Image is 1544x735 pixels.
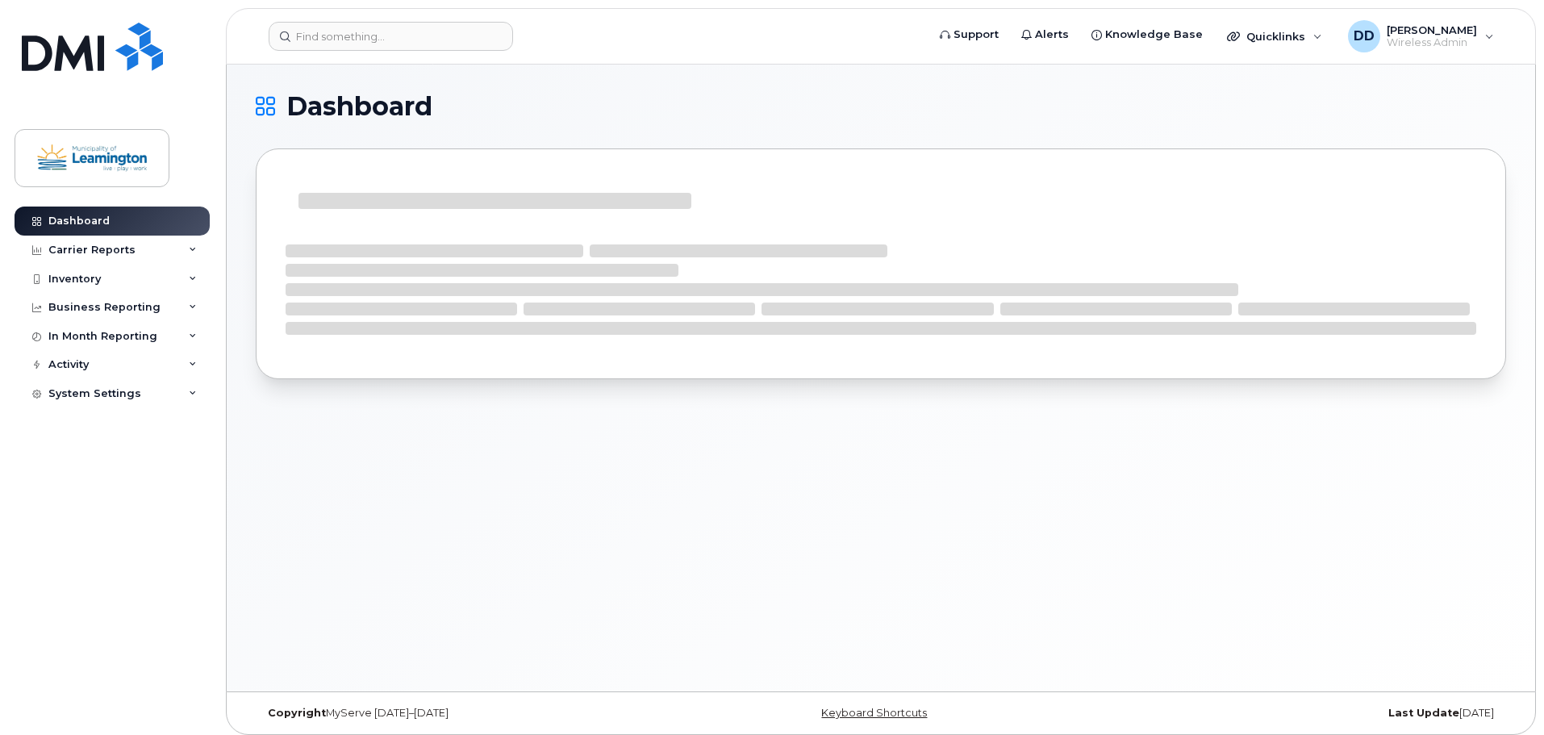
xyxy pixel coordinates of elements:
a: Keyboard Shortcuts [821,707,927,719]
div: [DATE] [1089,707,1506,720]
span: Dashboard [286,94,432,119]
strong: Last Update [1388,707,1459,719]
div: MyServe [DATE]–[DATE] [256,707,673,720]
strong: Copyright [268,707,326,719]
